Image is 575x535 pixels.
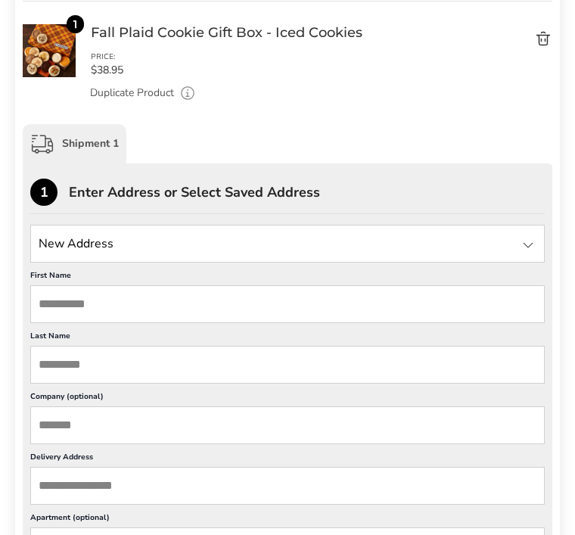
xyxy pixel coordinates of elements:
[30,513,545,528] label: Apartment (optional)
[30,271,545,286] label: First Name
[90,86,174,102] a: Duplicate Product
[67,16,84,34] div: 1
[534,31,552,49] button: Delete product
[23,125,126,164] div: Shipment 1
[69,186,545,200] div: Enter Address or Select Saved Address
[30,286,545,324] input: First Name
[30,468,545,505] input: Delivery Address
[30,392,545,407] label: Company (optional)
[23,24,76,39] a: Fall Plaid Cookie Gift Box - Iced Cookies
[23,25,76,78] img: Fall Plaid Cookie Gift Box - Iced Cookies
[30,179,57,207] div: 1
[30,453,545,468] label: Delivery Address
[91,64,123,78] span: $38.95
[30,407,545,445] input: Company
[91,25,362,42] a: Fall Plaid Cookie Gift Box - Iced Cookies
[30,331,545,347] label: Last Name
[30,347,545,384] input: Last Name
[30,226,545,263] input: State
